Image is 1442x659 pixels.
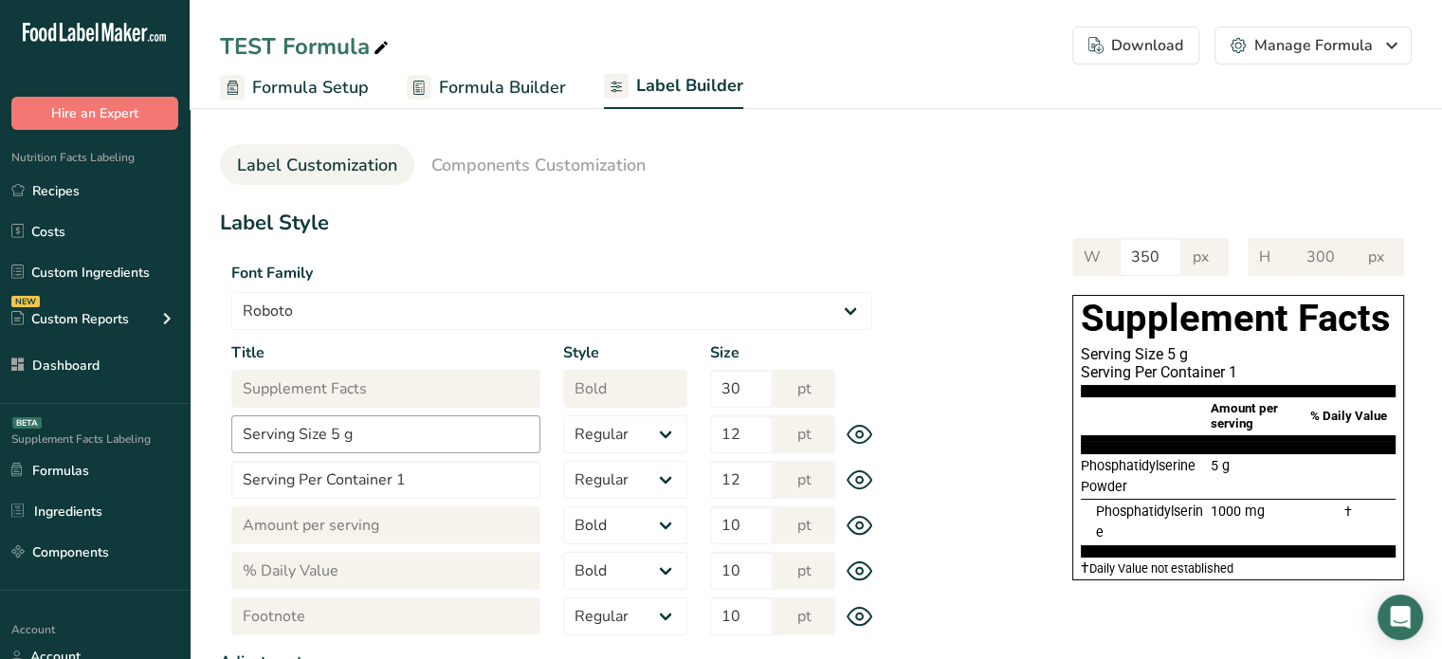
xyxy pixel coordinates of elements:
[252,75,369,101] span: Formula Setup
[710,370,773,408] input: 30
[1344,503,1352,520] span: †
[439,75,566,101] span: Formula Builder
[231,341,540,364] label: Title
[231,262,872,284] label: Font Family
[220,208,884,239] h1: Label Style
[1211,458,1230,474] span: 5 g
[1231,34,1396,57] div: Manage Formula
[11,97,178,130] button: Hire an Expert
[1081,363,1396,381] div: Serving Per Container 1
[220,66,369,109] a: Formula Setup
[1088,34,1183,57] div: Download
[237,153,397,178] span: Label Customization
[710,461,773,499] input: 12
[11,296,40,307] div: NEW
[1211,503,1265,520] span: 1000 mg
[1378,595,1423,640] div: Open Intercom Messenger
[1081,296,1396,341] h1: Supplement Facts
[710,597,773,635] input: 10
[1211,401,1278,430] span: Amount per serving
[636,73,743,99] span: Label Builder
[231,415,540,453] input: Serving Size 5 g
[11,309,129,329] div: Custom Reports
[1081,559,1089,577] span: †
[1081,458,1196,495] span: Phosphatidylserine Powder
[12,417,42,429] div: BETA
[710,552,773,590] input: 10
[1081,345,1396,363] div: Serving Size 5 g
[1081,558,1396,579] section: Daily Value not established
[604,64,743,110] a: Label Builder
[220,29,392,64] div: TEST Formula
[710,415,773,453] input: 12
[1214,27,1412,64] button: Manage Formula
[1072,27,1199,64] button: Download
[563,341,687,364] label: Style
[231,461,540,499] input: Serving Per Container 1
[710,506,773,544] input: 10
[431,153,646,178] span: Components Customization
[407,66,566,109] a: Formula Builder
[1096,503,1203,540] span: Phosphatidylserine
[710,341,834,364] label: Size
[1310,409,1387,423] span: % Daily Value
